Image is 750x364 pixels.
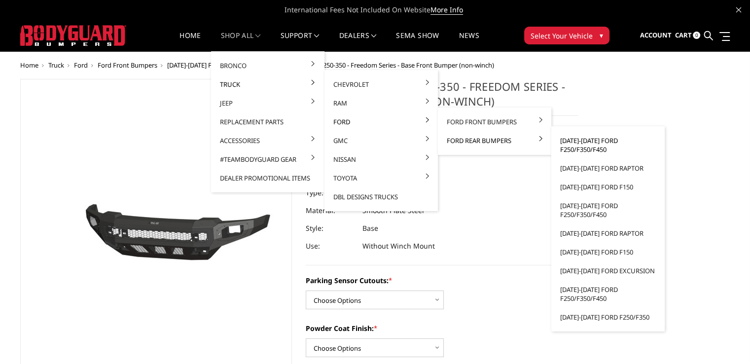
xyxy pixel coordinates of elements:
[328,131,434,150] a: GMC
[555,224,661,243] a: [DATE]-[DATE] Ford Raptor
[98,61,157,70] a: Ford Front Bumpers
[430,5,463,15] a: More Info
[362,219,378,237] dd: Base
[555,243,661,261] a: [DATE]-[DATE] Ford F150
[442,131,547,150] a: Ford Rear Bumpers
[215,131,321,150] a: Accessories
[20,61,38,70] a: Home
[555,196,661,224] a: [DATE]-[DATE] Ford F250/F350/F450
[179,32,201,51] a: Home
[20,25,126,46] img: BODYGUARD BUMPERS
[221,32,261,51] a: shop all
[459,32,479,51] a: News
[167,61,253,70] a: [DATE]-[DATE] Ford F250/F350
[555,131,661,159] a: [DATE]-[DATE] Ford F250/F350/F450
[74,61,88,70] a: Ford
[555,159,661,178] a: [DATE]-[DATE] Ford Raptor
[215,94,321,112] a: Jeep
[362,237,435,255] dd: Without Winch Mount
[48,61,64,70] a: Truck
[640,22,671,49] a: Account
[328,94,434,112] a: Ram
[442,112,547,131] a: Ford Front Bumpers
[640,31,671,39] span: Account
[339,32,377,51] a: Dealers
[555,261,661,280] a: [DATE]-[DATE] Ford Excursion
[328,150,434,169] a: Nissan
[693,32,700,39] span: 0
[675,31,691,39] span: Cart
[328,187,434,206] a: DBL Designs Trucks
[555,178,661,196] a: [DATE]-[DATE] Ford F150
[306,237,355,255] dt: Use:
[306,323,578,333] label: Powder Coat Finish:
[701,317,750,364] iframe: Chat Widget
[306,79,578,116] h1: [DATE]-[DATE] Ford F250-350 - Freedom Series - Base Front Bumper (non-winch)
[675,22,700,49] a: Cart 0
[215,112,321,131] a: Replacement Parts
[215,75,321,94] a: Truck
[555,308,661,327] a: [DATE]-[DATE] Ford F250/F350
[555,280,661,308] a: [DATE]-[DATE] Ford F250/F350/F450
[263,61,494,70] span: [DATE]-[DATE] Ford F250-350 - Freedom Series - Base Front Bumper (non-winch)
[215,169,321,187] a: Dealer Promotional Items
[328,112,434,131] a: Ford
[281,32,320,51] a: Support
[600,30,603,40] span: ▾
[306,184,355,202] dt: Type:
[396,32,439,51] a: SEMA Show
[306,202,355,219] dt: Material:
[328,75,434,94] a: Chevrolet
[215,150,321,169] a: #TeamBodyguard Gear
[328,169,434,187] a: Toyota
[531,31,593,41] span: Select Your Vehicle
[306,275,578,286] label: Parking Sensor Cutouts:
[524,27,609,44] button: Select Your Vehicle
[215,56,321,75] a: Bronco
[306,219,355,237] dt: Style:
